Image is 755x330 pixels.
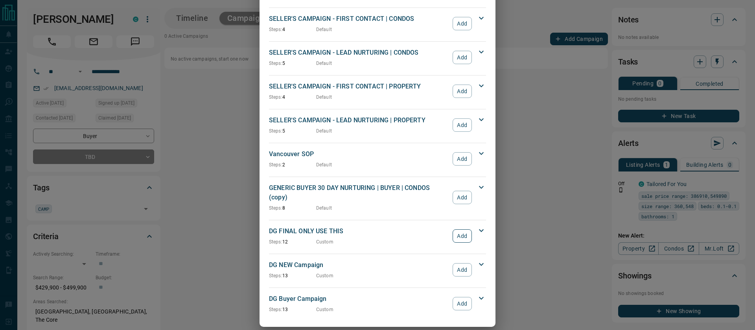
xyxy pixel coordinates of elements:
button: Add [453,297,472,310]
p: SELLER'S CAMPAIGN - LEAD NURTURING | PROPERTY [269,116,449,125]
p: 4 [269,94,316,101]
p: SELLER'S CAMPAIGN - LEAD NURTURING | CONDOS [269,48,449,57]
span: Steps: [269,162,282,168]
p: Default [316,161,332,168]
p: Default [316,60,332,67]
button: Add [453,17,472,30]
span: Steps: [269,239,282,245]
div: Vancouver SOPSteps:2DefaultAdd [269,148,486,170]
div: SELLER'S CAMPAIGN - LEAD NURTURING | CONDOSSteps:5DefaultAdd [269,46,486,68]
p: Default [316,26,332,33]
p: Default [316,205,332,212]
div: SELLER'S CAMPAIGN - FIRST CONTACT | PROPERTYSteps:4DefaultAdd [269,80,486,102]
p: DG NEW Campaign [269,260,449,270]
div: DG NEW CampaignSteps:13CustomAdd [269,259,486,281]
span: Steps: [269,307,282,312]
div: DG FINAL ONLY USE THISSteps:12CustomAdd [269,225,486,247]
p: DG Buyer Campaign [269,294,449,304]
span: Steps: [269,94,282,100]
p: 5 [269,127,316,135]
p: 2 [269,161,316,168]
p: 13 [269,272,316,279]
p: Custom [316,306,333,313]
p: Default [316,94,332,101]
p: SELLER'S CAMPAIGN - FIRST CONTACT | CONDOS [269,14,449,24]
span: Steps: [269,27,282,32]
button: Add [453,263,472,277]
button: Add [453,191,472,204]
p: 5 [269,60,316,67]
p: 12 [269,238,316,245]
div: DG Buyer CampaignSteps:13CustomAdd [269,293,486,315]
button: Add [453,85,472,98]
p: 13 [269,306,316,313]
span: Steps: [269,61,282,66]
button: Add [453,118,472,132]
button: Add [453,152,472,166]
button: Add [453,229,472,243]
span: Steps: [269,128,282,134]
div: SELLER'S CAMPAIGN - LEAD NURTURING | PROPERTYSteps:5DefaultAdd [269,114,486,136]
button: Add [453,51,472,64]
span: Steps: [269,273,282,278]
p: Custom [316,238,333,245]
p: Default [316,127,332,135]
div: GENERIC BUYER 30 DAY NURTURING | BUYER | CONDOS (copy)Steps:8DefaultAdd [269,182,486,213]
p: GENERIC BUYER 30 DAY NURTURING | BUYER | CONDOS (copy) [269,183,449,202]
p: SELLER'S CAMPAIGN - FIRST CONTACT | PROPERTY [269,82,449,91]
p: 8 [269,205,316,212]
p: Vancouver SOP [269,149,449,159]
p: DG FINAL ONLY USE THIS [269,227,449,236]
span: Steps: [269,205,282,211]
p: 4 [269,26,316,33]
p: Custom [316,272,333,279]
div: SELLER'S CAMPAIGN - FIRST CONTACT | CONDOSSteps:4DefaultAdd [269,13,486,35]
